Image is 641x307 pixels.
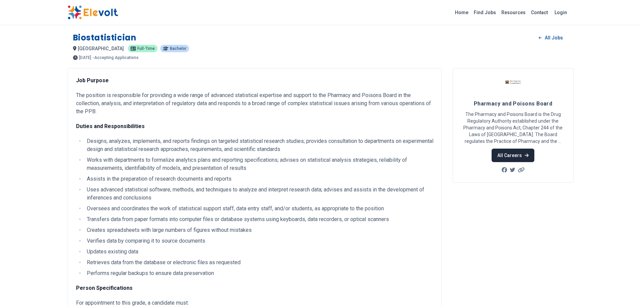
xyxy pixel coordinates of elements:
p: For appointment to this grade, a candidate must: [76,299,433,307]
strong: Duties and Responsibilities [76,123,145,129]
p: The Pharmacy and Poisons Board is the Drug Regulatory Authority established under the Pharmacy an... [461,111,565,145]
li: Verifies data by comparing it to source documents [85,237,433,245]
li: Retrieves data from the database or electronic files as requested [85,258,433,267]
a: All Jobs [533,33,568,43]
a: All Careers [492,149,534,162]
p: The position is responsible for providing a wide range of advanced statistical expertise and supp... [76,91,433,116]
img: Elevolt [68,5,118,20]
span: Full-time [137,47,155,51]
a: Find Jobs [471,7,499,18]
span: [GEOGRAPHIC_DATA] [78,46,124,51]
li: Updates existing data [85,248,433,256]
a: Home [452,7,471,18]
li: Uses advanced statistical software, methods, and techniques to analyze and interpret research dat... [85,186,433,202]
li: Assists in the preparation of research documents and reports [85,175,433,183]
p: - Accepting Applications [93,56,139,60]
a: Contact [528,7,550,18]
li: Works with departments to formalize analytics plans and reporting specifications; advises on stat... [85,156,433,172]
li: Oversees and coordinates the work of statistical support staff, data entry staff, and/or students... [85,205,433,213]
li: Transfers data from paper formats into computer files or database systems using keyboards, data r... [85,215,433,223]
img: Pharmacy and Poisons Board [505,76,522,93]
h1: Biostatistician [73,32,137,43]
span: [DATE] [79,56,91,60]
span: Pharmacy and Poisons Board [474,100,553,107]
li: Designs, analyzes, implements, and reports findings on targeted statistical research studies; pro... [85,137,433,153]
a: Login [550,6,571,19]
li: Creates spreadsheets with large numbers of figures without mistakes [85,226,433,234]
span: Bachelor [170,47,186,51]
a: Resources [499,7,528,18]
strong: Person Specifications [76,285,133,291]
strong: Job Purpose [76,77,109,84]
li: Performs regular backups to ensure data preservation [85,269,433,277]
